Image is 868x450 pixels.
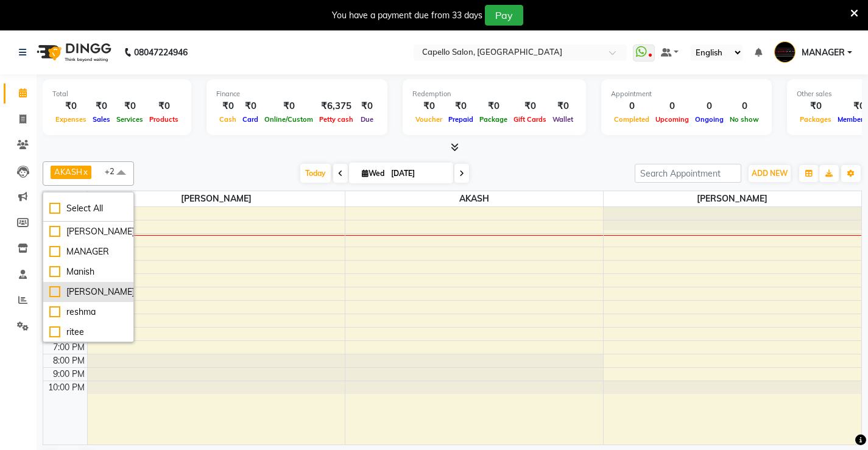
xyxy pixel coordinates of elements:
div: [PERSON_NAME] [49,286,127,298]
span: Online/Custom [261,115,316,124]
div: Appointment [611,89,762,99]
div: ₹0 [113,99,146,113]
div: Manish [49,265,127,278]
span: Gift Cards [510,115,549,124]
div: ₹0 [52,99,90,113]
div: Finance [216,89,378,99]
span: +2 [105,166,124,176]
button: Pay [485,5,523,26]
div: reshma [49,306,127,318]
span: Upcoming [652,115,692,124]
span: Sales [90,115,113,124]
span: No show [727,115,762,124]
div: ₹0 [356,99,378,113]
div: ₹0 [146,99,182,113]
span: MANAGER [802,46,845,59]
span: Wed [359,169,387,178]
span: Today [300,164,331,183]
div: ₹0 [261,99,316,113]
div: ₹0 [90,99,113,113]
div: ₹0 [510,99,549,113]
span: ADD NEW [752,169,788,178]
span: Petty cash [316,115,356,124]
div: Select All [49,202,127,215]
div: 0 [692,99,727,113]
span: Completed [611,115,652,124]
span: Products [146,115,182,124]
div: You have a payment due from 33 days [332,9,482,22]
a: x [82,167,88,177]
span: Wallet [549,115,576,124]
div: Total [52,89,182,99]
span: Card [239,115,261,124]
div: 0 [652,99,692,113]
span: Services [113,115,146,124]
div: ₹0 [797,99,834,113]
div: ₹0 [239,99,261,113]
img: logo [31,35,115,69]
span: Voucher [412,115,445,124]
div: ₹0 [476,99,510,113]
span: Expenses [52,115,90,124]
div: 10:00 PM [46,381,87,394]
div: Redemption [412,89,576,99]
span: AKASH [345,191,603,206]
div: ₹0 [549,99,576,113]
span: Due [358,115,376,124]
img: MANAGER [774,41,796,63]
span: [PERSON_NAME] [88,191,345,206]
div: Stylist [43,191,87,204]
div: 8:00 PM [51,354,87,367]
span: Prepaid [445,115,476,124]
div: ritee [49,326,127,339]
span: Ongoing [692,115,727,124]
span: Cash [216,115,239,124]
div: ₹0 [445,99,476,113]
div: [PERSON_NAME] [49,225,127,238]
div: ₹0 [412,99,445,113]
button: ADD NEW [749,165,791,182]
b: 08047224946 [134,35,188,69]
div: ₹6,375 [316,99,356,113]
div: 7:00 PM [51,341,87,354]
div: MANAGER [49,245,127,258]
div: 0 [611,99,652,113]
span: Packages [797,115,834,124]
div: 0 [727,99,762,113]
div: 9:00 PM [51,368,87,381]
span: AKASH [54,167,82,177]
input: 2025-09-03 [387,164,448,183]
input: Search Appointment [635,164,741,183]
div: ₹0 [216,99,239,113]
span: Package [476,115,510,124]
span: [PERSON_NAME] [604,191,861,206]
